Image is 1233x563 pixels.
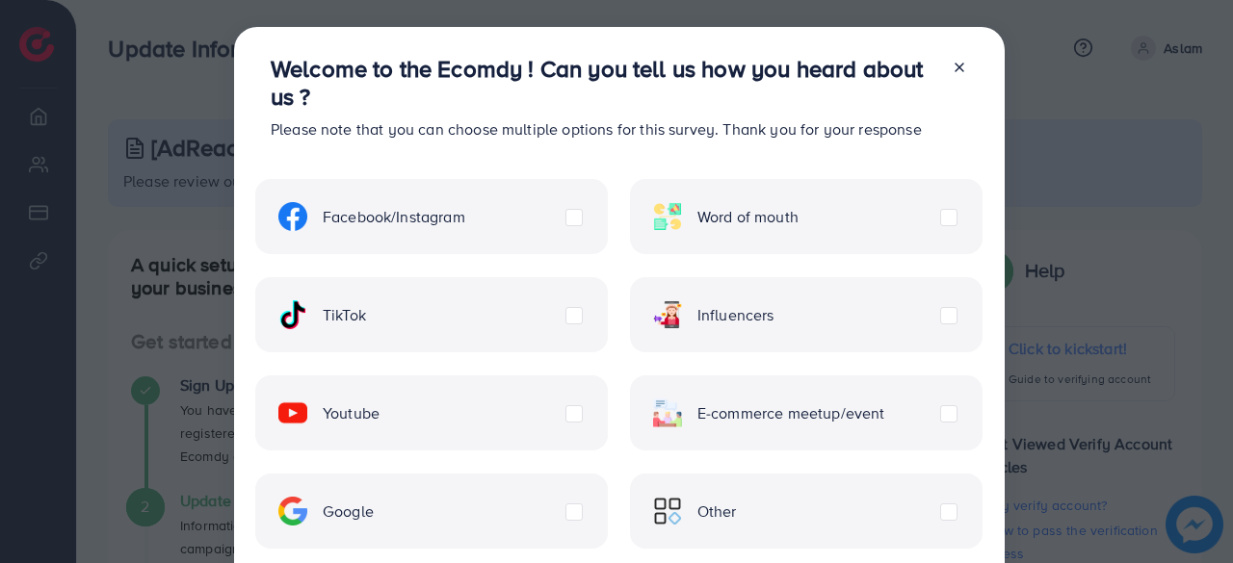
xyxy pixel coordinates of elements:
[697,402,885,424] span: E-commerce meetup/event
[278,300,307,329] img: ic-tiktok.4b20a09a.svg
[278,202,307,231] img: ic-facebook.134605ef.svg
[323,402,380,424] span: Youtube
[653,202,682,231] img: ic-word-of-mouth.a439123d.svg
[323,304,366,326] span: TikTok
[323,206,465,228] span: Facebook/Instagram
[278,398,307,427] img: ic-youtube.715a0ca2.svg
[271,117,936,141] p: Please note that you can choose multiple options for this survey. Thank you for your response
[653,300,682,329] img: ic-influencers.a620ad43.svg
[271,55,936,111] h3: Welcome to the Ecomdy ! Can you tell us how you heard about us ?
[697,206,799,228] span: Word of mouth
[697,304,774,326] span: Influencers
[653,398,682,427] img: ic-ecommerce.d1fa3848.svg
[653,497,682,525] img: ic-other.99c3e012.svg
[323,500,374,523] span: Google
[278,497,307,525] img: ic-google.5bdd9b68.svg
[697,500,737,523] span: Other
